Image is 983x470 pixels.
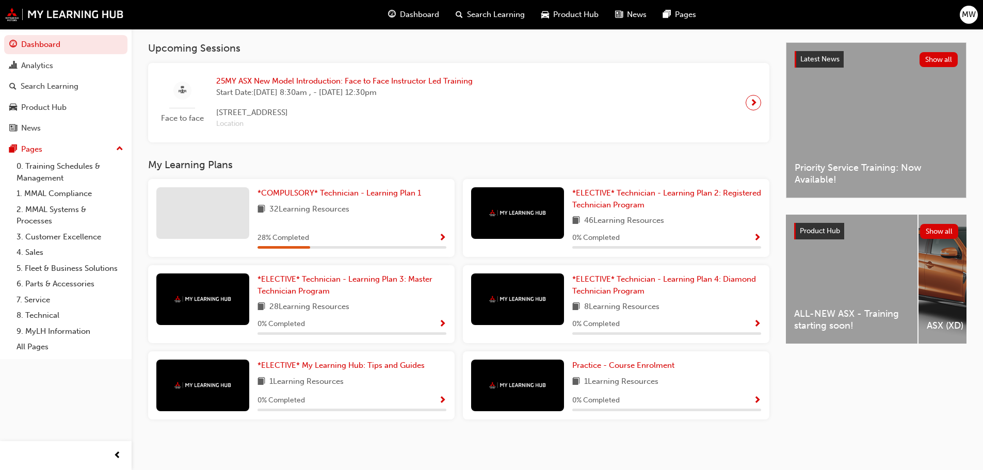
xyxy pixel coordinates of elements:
[572,273,761,297] a: *ELECTIVE* Technician - Learning Plan 4: Diamond Technician Program
[572,301,580,314] span: book-icon
[572,215,580,228] span: book-icon
[257,376,265,388] span: book-icon
[9,40,17,50] span: guage-icon
[216,75,473,87] span: 25MY ASX New Model Introduction: Face to Face Instructor Led Training
[572,274,756,296] span: *ELECTIVE* Technician - Learning Plan 4: Diamond Technician Program
[572,232,620,244] span: 0 % Completed
[257,188,421,198] span: *COMPULSORY* Technician - Learning Plan 1
[794,223,958,239] a: Product HubShow all
[753,232,761,245] button: Show Progress
[257,187,425,199] a: *COMPULSORY* Technician - Learning Plan 1
[4,77,127,96] a: Search Learning
[467,9,525,21] span: Search Learning
[4,98,127,117] a: Product Hub
[541,8,549,21] span: car-icon
[12,158,127,186] a: 0. Training Schedules & Management
[439,232,446,245] button: Show Progress
[174,296,231,302] img: mmal
[584,376,658,388] span: 1 Learning Resources
[12,186,127,202] a: 1. MMAL Compliance
[148,159,769,171] h3: My Learning Plans
[800,55,840,63] span: Latest News
[116,142,123,156] span: up-icon
[114,449,121,462] span: prev-icon
[615,8,623,21] span: news-icon
[553,9,599,21] span: Product Hub
[9,61,17,71] span: chart-icon
[388,8,396,21] span: guage-icon
[584,215,664,228] span: 46 Learning Resources
[439,320,446,329] span: Show Progress
[4,33,127,140] button: DashboardAnalyticsSearch LearningProduct HubNews
[12,339,127,355] a: All Pages
[12,261,127,277] a: 5. Fleet & Business Solutions
[12,229,127,245] a: 3. Customer Excellence
[12,245,127,261] a: 4. Sales
[12,202,127,229] a: 2. MMAL Systems & Processes
[216,107,473,119] span: [STREET_ADDRESS]
[584,301,659,314] span: 8 Learning Resources
[257,395,305,407] span: 0 % Completed
[655,4,704,25] a: pages-iconPages
[5,8,124,21] a: mmal
[21,102,67,114] div: Product Hub
[4,140,127,159] button: Pages
[21,122,41,134] div: News
[400,9,439,21] span: Dashboard
[794,308,909,331] span: ALL-NEW ASX - Training starting soon!
[12,307,127,323] a: 8. Technical
[920,224,959,239] button: Show all
[753,318,761,331] button: Show Progress
[21,60,53,72] div: Analytics
[257,274,432,296] span: *ELECTIVE* Technician - Learning Plan 3: Master Technician Program
[4,35,127,54] a: Dashboard
[489,296,546,302] img: mmal
[12,276,127,292] a: 6. Parts & Accessories
[572,188,761,209] span: *ELECTIVE* Technician - Learning Plan 2: Registered Technician Program
[572,360,679,371] a: Practice - Course Enrolment
[489,209,546,216] img: mmal
[4,119,127,138] a: News
[269,203,349,216] span: 32 Learning Resources
[753,394,761,407] button: Show Progress
[269,376,344,388] span: 1 Learning Resources
[12,292,127,308] a: 7. Service
[786,215,917,344] a: ALL-NEW ASX - Training starting soon!
[572,318,620,330] span: 0 % Completed
[257,232,309,244] span: 28 % Completed
[572,376,580,388] span: book-icon
[447,4,533,25] a: search-iconSearch Learning
[257,273,446,297] a: *ELECTIVE* Technician - Learning Plan 3: Master Technician Program
[489,382,546,388] img: mmal
[572,187,761,210] a: *ELECTIVE* Technician - Learning Plan 2: Registered Technician Program
[663,8,671,21] span: pages-icon
[257,360,429,371] a: *ELECTIVE* My Learning Hub: Tips and Guides
[216,87,473,99] span: Start Date: [DATE] 8:30am , - [DATE] 12:30pm
[269,301,349,314] span: 28 Learning Resources
[439,318,446,331] button: Show Progress
[156,112,208,124] span: Face to face
[920,52,958,67] button: Show all
[533,4,607,25] a: car-iconProduct Hub
[257,361,425,370] span: *ELECTIVE* My Learning Hub: Tips and Guides
[753,396,761,406] span: Show Progress
[257,203,265,216] span: book-icon
[627,9,647,21] span: News
[9,103,17,112] span: car-icon
[607,4,655,25] a: news-iconNews
[9,124,17,133] span: news-icon
[572,395,620,407] span: 0 % Completed
[786,42,966,198] a: Latest NewsShow allPriority Service Training: Now Available!
[9,145,17,154] span: pages-icon
[439,234,446,243] span: Show Progress
[179,84,186,97] span: sessionType_FACE_TO_FACE-icon
[439,396,446,406] span: Show Progress
[439,394,446,407] button: Show Progress
[753,320,761,329] span: Show Progress
[675,9,696,21] span: Pages
[9,82,17,91] span: search-icon
[21,80,78,92] div: Search Learning
[156,71,761,134] a: Face to face25MY ASX New Model Introduction: Face to Face Instructor Led TrainingStart Date:[DATE...
[174,382,231,388] img: mmal
[795,51,958,68] a: Latest NewsShow all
